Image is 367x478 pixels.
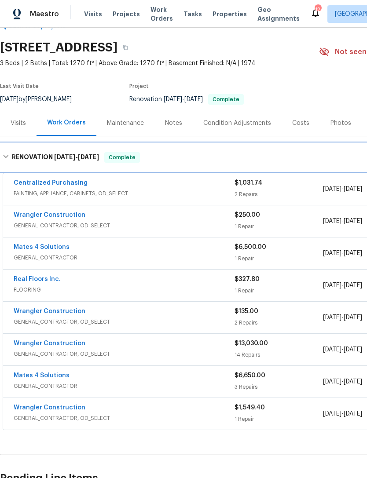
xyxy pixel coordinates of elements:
[14,244,70,250] a: Mates 4 Solutions
[235,286,323,295] div: 1 Repair
[14,405,85,411] a: Wrangler Construction
[14,285,235,294] span: FLOORING
[235,383,323,391] div: 3 Repairs
[47,118,86,127] div: Work Orders
[84,10,102,18] span: Visits
[209,97,243,102] span: Complete
[323,409,362,418] span: -
[14,372,70,379] a: Mates 4 Solutions
[235,244,266,250] span: $6,500.00
[235,308,258,314] span: $135.00
[323,249,362,258] span: -
[14,308,85,314] a: Wrangler Construction
[315,5,321,14] div: 12
[183,11,202,17] span: Tasks
[113,10,140,18] span: Projects
[323,218,341,224] span: [DATE]
[344,314,362,321] span: [DATE]
[164,96,182,102] span: [DATE]
[323,345,362,354] span: -
[323,217,362,226] span: -
[323,377,362,386] span: -
[235,254,323,263] div: 1 Repair
[164,96,203,102] span: -
[14,350,235,358] span: GENERAL_CONTRACTOR, OD_SELECT
[235,415,323,423] div: 1 Repair
[323,411,341,417] span: [DATE]
[235,350,323,359] div: 14 Repairs
[14,276,61,282] a: Real Floors Inc.
[129,84,149,89] span: Project
[184,96,203,102] span: [DATE]
[54,154,99,160] span: -
[105,153,139,162] span: Complete
[14,221,235,230] span: GENERAL_CONTRACTOR, OD_SELECT
[323,281,362,290] span: -
[14,340,85,347] a: Wrangler Construction
[235,340,268,347] span: $13,030.00
[203,119,271,128] div: Condition Adjustments
[14,253,235,262] span: GENERAL_CONTRACTOR
[235,405,265,411] span: $1,549.40
[344,347,362,353] span: [DATE]
[14,189,235,198] span: PAINTING, APPLIANCE, CABINETS, OD_SELECT
[213,10,247,18] span: Properties
[235,372,265,379] span: $6,650.00
[107,119,144,128] div: Maintenance
[323,347,341,353] span: [DATE]
[14,180,88,186] a: Centralized Purchasing
[235,190,323,199] div: 2 Repairs
[14,317,235,326] span: GENERAL_CONTRACTOR, OD_SELECT
[235,222,323,231] div: 1 Repair
[117,40,133,55] button: Copy Address
[11,119,26,128] div: Visits
[323,313,362,322] span: -
[235,212,260,218] span: $250.00
[344,411,362,417] span: [DATE]
[323,379,341,385] span: [DATE]
[292,119,309,128] div: Costs
[78,154,99,160] span: [DATE]
[323,186,341,192] span: [DATE]
[54,154,75,160] span: [DATE]
[344,282,362,288] span: [DATE]
[235,180,262,186] span: $1,031.74
[235,318,323,327] div: 2 Repairs
[344,250,362,256] span: [DATE]
[150,5,173,23] span: Work Orders
[14,212,85,218] a: Wrangler Construction
[344,186,362,192] span: [DATE]
[14,382,235,390] span: GENERAL_CONTRACTOR
[323,314,341,321] span: [DATE]
[323,282,341,288] span: [DATE]
[323,250,341,256] span: [DATE]
[257,5,300,23] span: Geo Assignments
[165,119,182,128] div: Notes
[330,119,351,128] div: Photos
[344,218,362,224] span: [DATE]
[12,152,99,163] h6: RENOVATION
[30,10,59,18] span: Maestro
[323,185,362,193] span: -
[344,379,362,385] span: [DATE]
[14,414,235,423] span: GENERAL_CONTRACTOR, OD_SELECT
[129,96,244,102] span: Renovation
[235,276,260,282] span: $327.80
